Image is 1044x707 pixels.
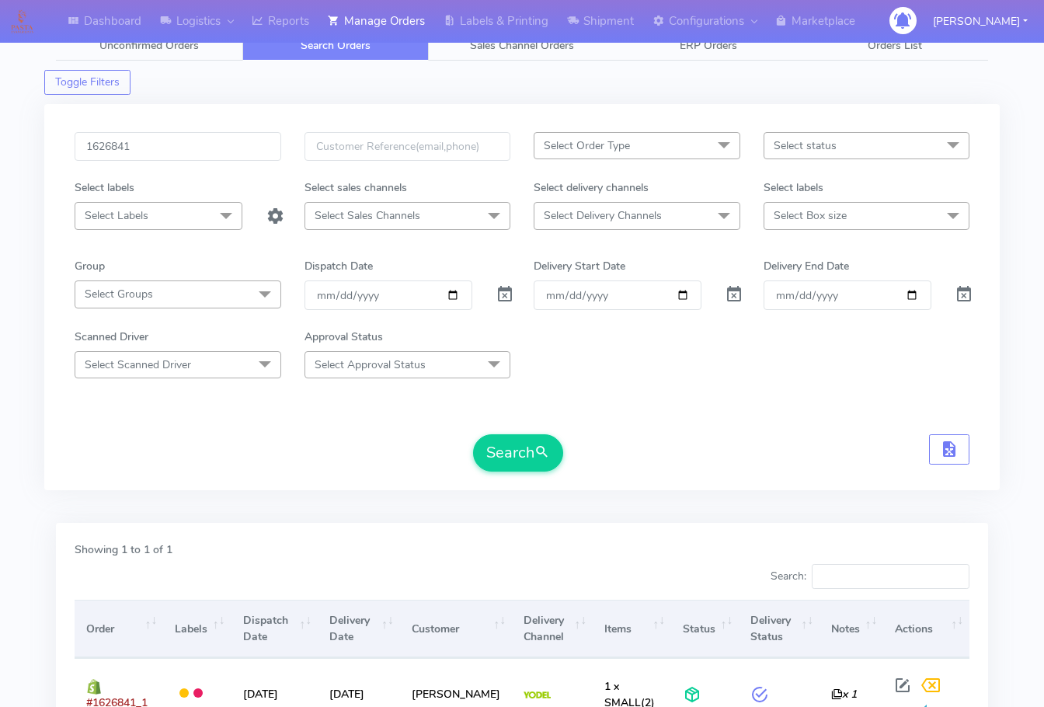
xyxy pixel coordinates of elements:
input: Search: [812,564,969,589]
th: Delivery Channel: activate to sort column ascending [512,600,593,658]
label: Search: [771,564,969,589]
button: [PERSON_NAME] [921,5,1039,37]
label: Delivery End Date [764,258,849,274]
label: Select sales channels [304,179,407,196]
th: Actions: activate to sort column ascending [883,600,969,658]
span: Select Order Type [544,138,630,153]
span: Select Sales Channels [315,208,420,223]
span: Select Box size [774,208,847,223]
label: Select labels [75,179,134,196]
label: Approval Status [304,329,383,345]
th: Order: activate to sort column ascending [75,600,163,658]
label: Scanned Driver [75,329,148,345]
th: Labels: activate to sort column ascending [163,600,231,658]
span: Select Scanned Driver [85,357,191,372]
th: Items: activate to sort column ascending [593,600,671,658]
i: x 1 [831,687,857,702]
span: Select Delivery Channels [544,208,662,223]
th: Dispatch Date: activate to sort column ascending [231,600,318,658]
span: Select Approval Status [315,357,426,372]
span: Sales Channel Orders [470,38,574,53]
img: Yodel [524,691,551,699]
th: Delivery Date: activate to sort column ascending [318,600,400,658]
span: Search Orders [301,38,371,53]
label: Dispatch Date [304,258,373,274]
span: ERP Orders [680,38,737,53]
label: Delivery Start Date [534,258,625,274]
span: Select Groups [85,287,153,301]
ul: Tabs [56,30,988,61]
label: Select delivery channels [534,179,649,196]
span: Orders List [868,38,922,53]
label: Showing 1 to 1 of 1 [75,542,172,558]
span: Select status [774,138,837,153]
th: Status: activate to sort column ascending [671,600,739,658]
input: Order Id [75,132,281,161]
label: Group [75,258,105,274]
button: Search [473,434,563,472]
span: Unconfirmed Orders [99,38,199,53]
span: Select Labels [85,208,148,223]
button: Toggle Filters [44,70,130,95]
th: Customer: activate to sort column ascending [400,600,512,658]
input: Customer Reference(email,phone) [304,132,511,161]
label: Select labels [764,179,823,196]
th: Delivery Status: activate to sort column ascending [739,600,820,658]
img: shopify.png [86,679,102,695]
th: Notes: activate to sort column ascending [820,600,883,658]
